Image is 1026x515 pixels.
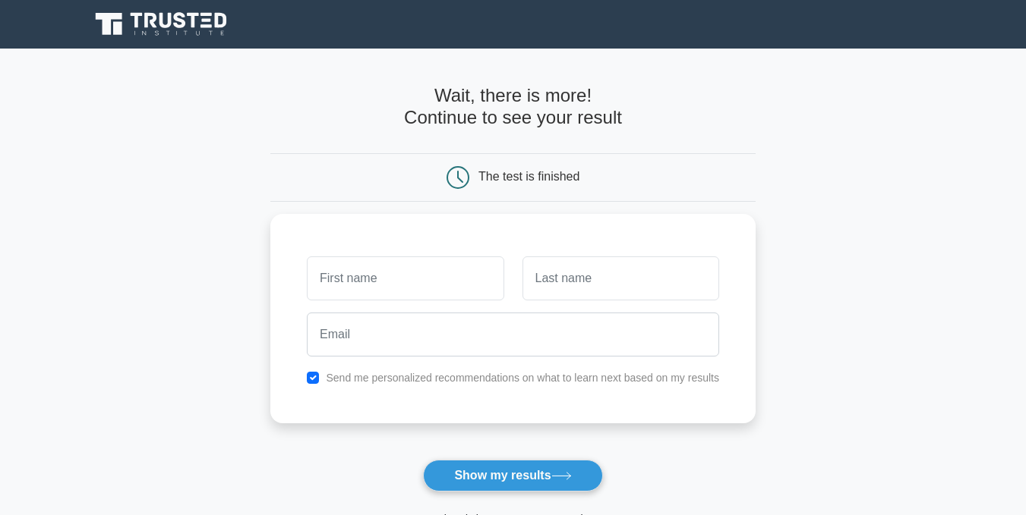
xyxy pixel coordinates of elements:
[270,85,756,129] h4: Wait, there is more! Continue to see your result
[478,170,579,183] div: The test is finished
[326,372,719,384] label: Send me personalized recommendations on what to learn next based on my results
[423,460,602,491] button: Show my results
[307,256,504,300] input: First name
[522,256,719,300] input: Last name
[307,312,719,356] input: Email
